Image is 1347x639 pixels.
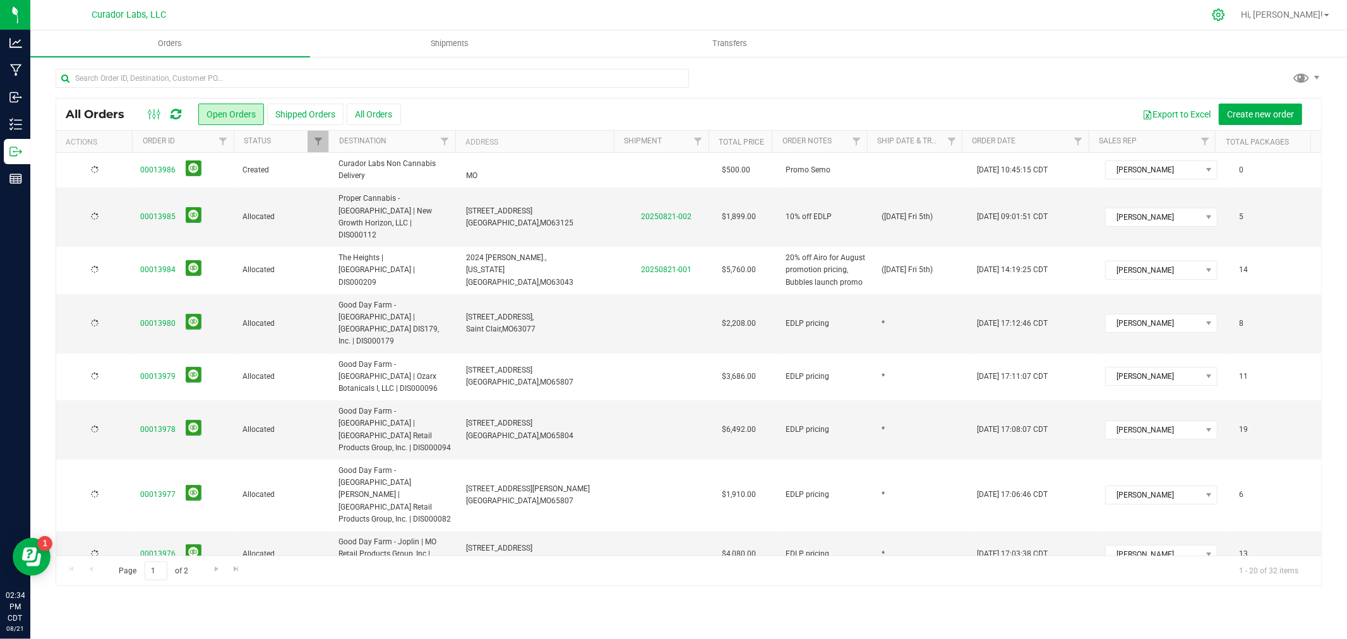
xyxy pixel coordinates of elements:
p: 08/21 [6,624,25,633]
span: 5 [1233,208,1250,226]
a: 20250821-001 [641,265,691,274]
span: MO [540,496,551,505]
span: [DATE] 17:11:07 CDT [978,371,1048,383]
span: Allocated [242,371,323,383]
span: [GEOGRAPHIC_DATA], [466,218,540,227]
span: All Orders [66,107,137,121]
span: MO [466,171,477,180]
span: [DATE] 09:01:51 CDT [978,211,1048,223]
span: 6 [1233,486,1250,504]
span: Good Day Farm - [GEOGRAPHIC_DATA] [PERSON_NAME] | [GEOGRAPHIC_DATA] Retail Products Group, Inc. |... [338,465,451,525]
span: [PERSON_NAME] [1106,546,1201,563]
span: Transfers [695,38,764,49]
a: 00013984 [140,264,176,276]
span: 14 [1233,261,1254,279]
span: Saint Clair, [466,325,502,333]
a: Filter [1068,131,1089,152]
a: Order Notes [782,136,832,145]
span: [STREET_ADDRESS], [466,313,534,321]
span: 10% off EDLP [786,211,832,223]
span: [STREET_ADDRESS] [466,544,532,552]
inline-svg: Inventory [9,118,22,131]
span: 0 [1233,161,1250,179]
a: Total Price [719,138,765,146]
span: Curador Labs Non Cannabis Delivery [338,158,451,182]
a: Status [244,136,271,145]
span: Shipments [414,38,486,49]
a: Sales Rep [1099,136,1137,145]
div: Actions [66,138,128,146]
a: Order Date [973,136,1016,145]
span: [DATE] 17:08:07 CDT [978,424,1048,436]
span: 13 [1233,545,1254,563]
span: 65804 [551,431,573,440]
span: [DATE] 17:12:46 CDT [978,318,1048,330]
span: 63125 [551,218,573,227]
button: Create new order [1219,104,1302,125]
span: 2024 [PERSON_NAME]., [466,253,546,262]
span: Allocated [242,318,323,330]
a: 00013978 [140,424,176,436]
span: [STREET_ADDRESS] [466,366,532,374]
a: Destination [339,136,386,145]
a: Orders [30,30,310,57]
span: Hi, [PERSON_NAME]! [1241,9,1323,20]
span: Good Day Farm - [GEOGRAPHIC_DATA] | Ozarx Botanicals I, LLC | DIS000096 [338,359,451,395]
span: $2,208.00 [722,318,756,330]
a: 20250821-002 [641,212,691,221]
a: Filter [308,131,328,152]
a: Go to the last page [227,561,246,578]
span: ([DATE] Fri 5th) [882,264,933,276]
span: $5,760.00 [722,264,756,276]
span: MO [540,278,551,287]
span: 8 [1233,314,1250,333]
span: 20% off Airo for August promotion pricing, Bubbles launch promo [786,252,866,289]
span: [DATE] 17:03:38 CDT [978,548,1048,560]
a: Go to the next page [207,561,225,578]
span: [PERSON_NAME] [1106,161,1201,179]
a: 00013976 [140,548,176,560]
th: Address [455,131,614,153]
input: 1 [145,561,167,581]
span: [GEOGRAPHIC_DATA], [466,496,540,505]
span: Curador Labs, LLC [92,9,166,20]
a: Shipments [310,30,590,57]
span: [PERSON_NAME] [1106,261,1201,279]
span: EDLP pricing [786,548,829,560]
a: Total Packages [1226,138,1289,146]
span: Allocated [242,424,323,436]
span: [GEOGRAPHIC_DATA], [466,378,540,386]
span: Allocated [242,489,323,501]
inline-svg: Outbound [9,145,22,158]
span: $4,080.00 [722,548,756,560]
span: 65807 [551,378,573,386]
iframe: Resource center unread badge [37,536,52,551]
p: 02:34 PM CDT [6,590,25,624]
span: EDLP pricing [786,371,829,383]
span: $1,899.00 [722,211,756,223]
span: Good Day Farm - Joplin | MO Retail Products Group, Inc | DIS000084 [338,536,451,573]
span: Allocated [242,548,323,560]
inline-svg: Analytics [9,37,22,49]
a: 00013986 [140,164,176,176]
a: Filter [213,131,234,152]
button: Shipped Orders [267,104,344,125]
span: Good Day Farm - [GEOGRAPHIC_DATA] | [GEOGRAPHIC_DATA] Retail Products Group, Inc. | DIS000094 [338,405,451,454]
span: [STREET_ADDRESS] [466,206,532,215]
a: 00013985 [140,211,176,223]
span: 19 [1233,421,1254,439]
a: Ship Date & Transporter [877,136,974,145]
span: [STREET_ADDRESS] [466,419,532,427]
a: Filter [941,131,962,152]
span: EDLP pricing [786,318,829,330]
inline-svg: Reports [9,172,22,185]
a: Shipment [624,136,662,145]
span: $1,910.00 [722,489,756,501]
span: Promo Semo [786,164,830,176]
span: [DATE] 17:06:46 CDT [978,489,1048,501]
a: Filter [1194,131,1215,152]
span: [STREET_ADDRESS][PERSON_NAME] [466,484,590,493]
span: [DATE] 10:45:15 CDT [978,164,1048,176]
span: 63043 [551,278,573,287]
